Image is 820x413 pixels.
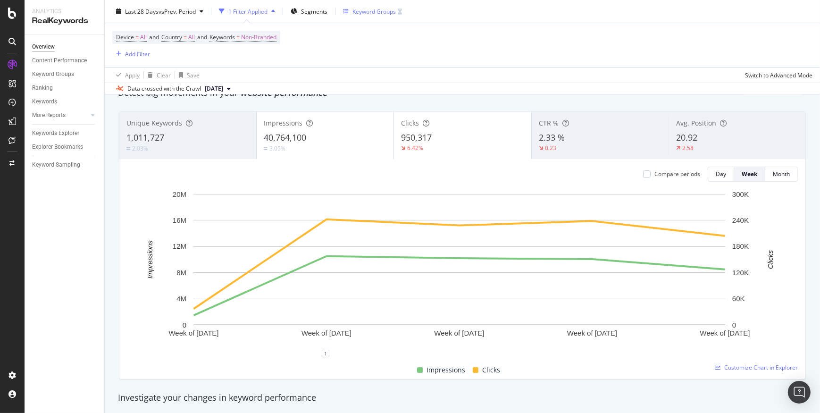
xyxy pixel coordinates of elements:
a: Keyword Groups [32,69,98,79]
div: Apply [125,71,140,79]
div: 1 [322,350,329,357]
text: Week of [DATE] [434,329,484,337]
div: Investigate your changes in keyword performance [118,392,807,404]
span: Non-Branded [241,31,276,44]
text: 20M [173,190,186,198]
div: Content Performance [32,56,87,66]
span: Unique Keywords [126,118,182,127]
div: RealKeywords [32,16,97,26]
span: 40,764,100 [264,132,306,143]
div: 1 Filter Applied [228,7,268,15]
span: = [184,33,187,41]
a: More Reports [32,110,88,120]
a: Keywords Explorer [32,128,98,138]
div: Analytics [32,8,97,16]
div: 2.58 [682,144,694,152]
span: Impressions [264,118,302,127]
text: 0 [732,321,736,329]
a: Customize Chart in Explorer [715,363,798,371]
div: Keyword Groups [352,7,396,15]
button: Clear [144,67,171,83]
span: Avg. Position [676,118,716,127]
div: Open Intercom Messenger [788,381,811,404]
div: Month [773,170,790,178]
div: Keyword Sampling [32,160,80,170]
text: Week of [DATE] [700,329,750,337]
span: Clicks [401,118,419,127]
svg: A chart. [127,189,792,354]
div: Keywords [32,97,57,107]
button: [DATE] [201,83,234,94]
text: 0 [183,321,186,329]
div: Save [187,71,200,79]
span: Impressions [427,364,465,376]
div: Day [716,170,726,178]
button: Keyword Groups [339,4,406,19]
span: Country [161,33,182,41]
div: 3.05% [269,144,285,152]
button: Month [765,167,798,182]
text: 300K [732,190,749,198]
span: Clicks [482,364,500,376]
text: 12M [173,243,186,251]
span: 950,317 [401,132,432,143]
a: Ranking [32,83,98,93]
span: = [135,33,139,41]
span: Segments [301,7,327,15]
span: CTR % [539,118,559,127]
div: Data crossed with the Crawl [127,84,201,93]
text: Week of [DATE] [301,329,351,337]
button: Add Filter [112,48,150,59]
text: Impressions [146,240,154,278]
text: 16M [173,216,186,224]
text: Week of [DATE] [168,329,218,337]
img: Equal [126,147,130,150]
span: vs Prev. Period [159,7,196,15]
text: 120K [732,269,749,277]
text: 180K [732,243,749,251]
span: 20.92 [676,132,697,143]
button: Save [175,67,200,83]
button: Segments [287,4,331,19]
text: Week of [DATE] [567,329,617,337]
div: Clear [157,71,171,79]
text: 8M [176,269,186,277]
div: 0.23 [545,144,556,152]
img: Equal [264,147,268,150]
span: Keywords [209,33,235,41]
div: Compare periods [654,170,700,178]
a: Explorer Bookmarks [32,142,98,152]
text: 4M [176,295,186,303]
div: Switch to Advanced Mode [745,71,812,79]
a: Overview [32,42,98,52]
a: Keywords [32,97,98,107]
span: and [149,33,159,41]
text: 60K [732,295,745,303]
div: More Reports [32,110,66,120]
span: and [197,33,207,41]
div: Add Filter [125,50,150,58]
div: 2.03% [132,144,148,152]
div: 6.42% [407,144,423,152]
div: Overview [32,42,55,52]
div: Week [742,170,757,178]
div: Keywords Explorer [32,128,79,138]
span: 2.33 % [539,132,565,143]
span: 1,011,727 [126,132,164,143]
text: Clicks [766,250,774,269]
span: 2025 Aug. 4th [205,84,223,93]
span: All [188,31,195,44]
span: Device [116,33,134,41]
div: Explorer Bookmarks [32,142,83,152]
button: Apply [112,67,140,83]
button: Last 28 DaysvsPrev. Period [112,4,207,19]
button: Switch to Advanced Mode [741,67,812,83]
span: Customize Chart in Explorer [724,363,798,371]
span: = [236,33,240,41]
button: 1 Filter Applied [215,4,279,19]
div: Ranking [32,83,53,93]
div: Keyword Groups [32,69,74,79]
span: All [140,31,147,44]
text: 240K [732,216,749,224]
